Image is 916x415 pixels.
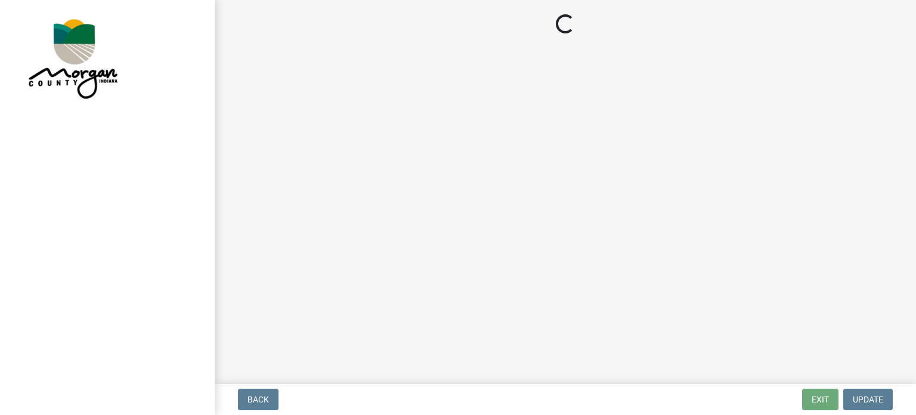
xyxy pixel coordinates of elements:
button: Update [843,389,893,410]
button: Exit [802,389,838,410]
button: Back [238,389,278,410]
img: Morgan County, Indiana [24,13,120,102]
span: Back [247,395,269,404]
span: Update [853,395,883,404]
